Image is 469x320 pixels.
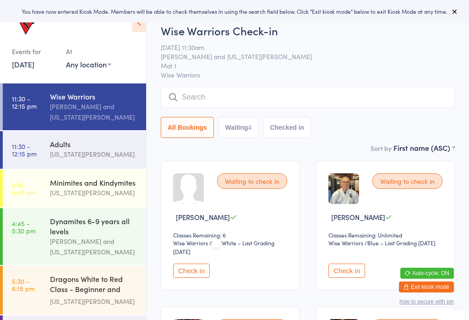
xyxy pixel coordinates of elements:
a: 11:30 -12:15 pmAdults[US_STATE][PERSON_NAME] [3,131,146,169]
button: All Bookings [161,117,214,138]
a: 4:15 -4:45 pmMinimites and Kindymites[US_STATE][PERSON_NAME] [3,170,146,207]
div: Adults [50,139,138,149]
div: [US_STATE][PERSON_NAME] [50,149,138,160]
img: image1697008850.png [328,173,359,204]
div: Wise Warriors [173,239,208,247]
a: 11:30 -12:15 pmWise Warriors[PERSON_NAME] and [US_STATE][PERSON_NAME] [3,83,146,130]
div: Any location [66,59,111,69]
div: 4 [248,124,252,131]
button: Exit kiosk mode [399,281,454,292]
span: Mat 1 [161,61,441,70]
span: [DATE] 11:30am [161,43,441,52]
a: [DATE] [12,59,34,69]
div: [PERSON_NAME] and [US_STATE][PERSON_NAME] [50,236,138,257]
div: First name (ASC) [393,143,455,153]
button: Check in [173,264,210,278]
span: [PERSON_NAME] [331,212,385,222]
div: Wise Warriors [328,239,363,247]
time: 4:15 - 4:45 pm [12,181,36,196]
time: 11:30 - 12:15 pm [12,143,37,157]
div: At [66,44,111,59]
time: 4:45 - 5:30 pm [12,220,36,234]
time: 5:30 - 6:15 pm [12,277,35,292]
button: Auto-cycle: ON [400,268,454,279]
div: Events for [12,44,57,59]
div: You have now entered Kiosk Mode. Members will be able to check themselves in using the search fie... [15,7,454,15]
a: 5:30 -6:15 pmDragons White to Red Class - Beginner and Intermed...[US_STATE][PERSON_NAME] [3,266,146,314]
input: Search [161,87,455,108]
div: Dynamites 6-9 years all levels [50,216,138,236]
h2: Wise Warriors Check-in [161,23,455,38]
button: Check in [328,264,365,278]
button: Checked in [263,117,311,138]
label: Sort by [371,143,392,153]
span: / Blue – Last Grading [DATE] [365,239,436,247]
div: Minimites and Kindymites [50,177,138,188]
span: [PERSON_NAME] and [US_STATE][PERSON_NAME] [161,52,441,61]
div: Classes Remaining: Unlimited [328,231,445,239]
div: [US_STATE][PERSON_NAME] [50,296,138,307]
button: how to secure with pin [399,298,454,305]
span: / White – Last Grading [DATE] [173,239,274,255]
div: [US_STATE][PERSON_NAME] [50,188,138,198]
a: 4:45 -5:30 pmDynamites 6-9 years all levels[PERSON_NAME] and [US_STATE][PERSON_NAME] [3,208,146,265]
div: Waiting to check in [217,173,287,189]
div: [PERSON_NAME] and [US_STATE][PERSON_NAME] [50,101,138,122]
span: [PERSON_NAME] [176,212,230,222]
div: Waiting to check in [372,173,442,189]
div: Wise Warriors [50,91,138,101]
div: Dragons White to Red Class - Beginner and Intermed... [50,274,138,296]
span: Wise Warriors [161,70,455,79]
time: 11:30 - 12:15 pm [12,95,37,110]
button: Waiting4 [218,117,259,138]
div: Classes Remaining: 6 [173,231,290,239]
